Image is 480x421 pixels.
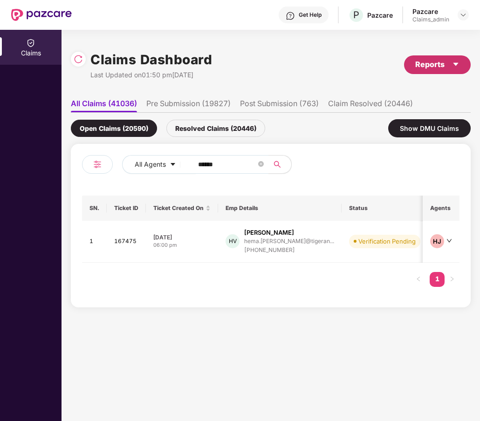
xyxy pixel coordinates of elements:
[107,221,146,263] td: 167475
[452,61,459,68] span: caret-down
[226,234,240,248] div: HV
[411,272,426,287] li: Previous Page
[122,155,196,174] button: All Agentscaret-down
[423,196,459,221] th: Agents
[299,11,322,19] div: Get Help
[459,11,467,19] img: svg+xml;base64,PHN2ZyBpZD0iRHJvcGRvd24tMzJ4MzIiIHhtbG5zPSJodHRwOi8vd3d3LnczLm9yZy8yMDAwL3N2ZyIgd2...
[411,272,426,287] button: left
[153,233,211,241] div: [DATE]
[412,7,449,16] div: Pazcare
[26,38,35,48] img: svg+xml;base64,PHN2ZyBpZD0iQ2xhaW0iIHhtbG5zPSJodHRwOi8vd3d3LnczLm9yZy8yMDAwL3N2ZyIgd2lkdGg9IjIwIi...
[342,196,428,221] th: Status
[445,272,459,287] button: right
[11,9,72,21] img: New Pazcare Logo
[82,196,107,221] th: SN.
[74,54,83,64] img: svg+xml;base64,PHN2ZyBpZD0iUmVsb2FkLTMyeDMyIiB4bWxucz0iaHR0cDovL3d3dy53My5vcmcvMjAwMC9zdmciIHdpZH...
[153,241,211,249] div: 06:00 pm
[244,228,294,237] div: [PERSON_NAME]
[412,16,449,23] div: Claims_admin
[90,49,212,70] h1: Claims Dashboard
[170,161,176,169] span: caret-down
[416,276,421,282] span: left
[358,237,416,246] div: Verification Pending
[71,99,137,112] li: All Claims (41036)
[244,246,334,255] div: [PHONE_NUMBER]
[135,159,166,170] span: All Agents
[430,272,445,287] li: 1
[166,120,265,137] div: Resolved Claims (20446)
[430,234,444,248] div: HJ
[353,9,359,20] span: P
[90,70,212,80] div: Last Updated on 01:50 pm[DATE]
[71,120,157,137] div: Open Claims (20590)
[82,221,107,263] td: 1
[146,99,231,112] li: Pre Submission (19827)
[445,272,459,287] li: Next Page
[240,99,319,112] li: Post Submission (763)
[153,204,204,212] span: Ticket Created On
[218,196,342,221] th: Emp Details
[286,11,295,20] img: svg+xml;base64,PHN2ZyBpZD0iSGVscC0zMngzMiIgeG1sbnM9Imh0dHA6Ly93d3cudzMub3JnLzIwMDAvc3ZnIiB3aWR0aD...
[449,276,455,282] span: right
[388,119,471,137] div: Show DMU Claims
[146,196,218,221] th: Ticket Created On
[430,272,445,286] a: 1
[415,59,459,70] div: Reports
[446,238,452,244] span: down
[92,159,103,170] img: svg+xml;base64,PHN2ZyB4bWxucz0iaHR0cDovL3d3dy53My5vcmcvMjAwMC9zdmciIHdpZHRoPSIyNCIgaGVpZ2h0PSIyNC...
[328,99,413,112] li: Claim Resolved (20446)
[244,238,334,244] div: hema.[PERSON_NAME]@tigeran...
[367,11,393,20] div: Pazcare
[107,196,146,221] th: Ticket ID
